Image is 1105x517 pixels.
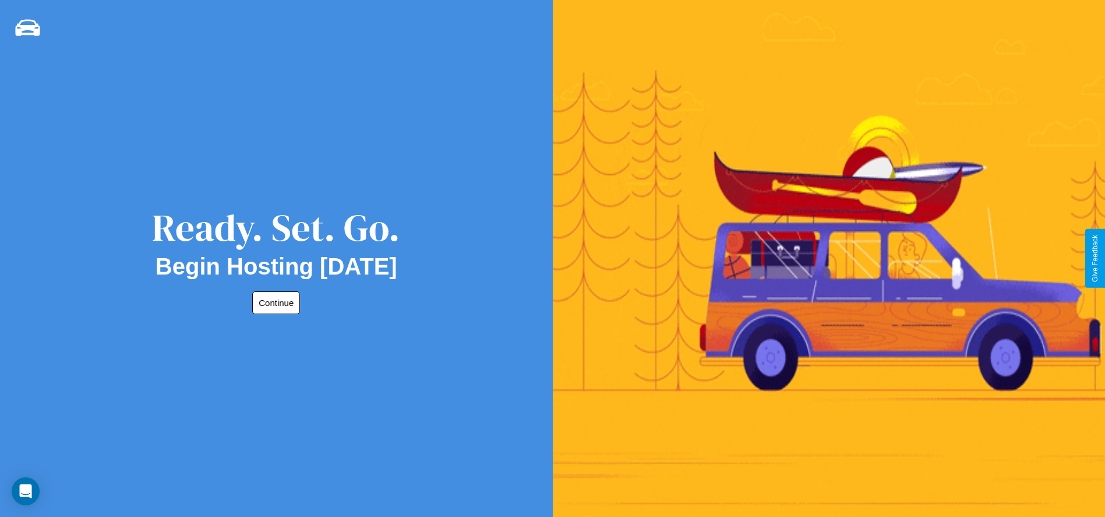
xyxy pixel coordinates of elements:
div: Open Intercom Messenger [12,477,40,505]
div: Ready. Set. Go. [152,202,400,254]
h2: Begin Hosting [DATE] [156,254,397,280]
div: Give Feedback [1091,235,1099,282]
button: Continue [252,291,300,314]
